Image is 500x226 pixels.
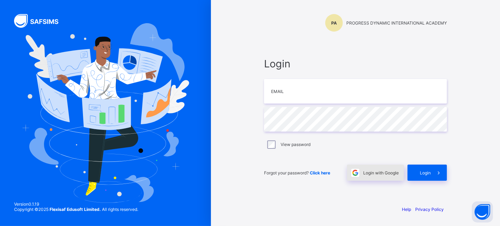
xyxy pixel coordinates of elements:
[264,170,330,175] span: Forgot your password?
[472,201,493,222] button: Open asap
[331,20,337,26] span: PA
[14,14,67,28] img: SAFSIMS Logo
[14,201,138,207] span: Version 0.1.19
[402,207,411,212] a: Help
[14,207,138,212] span: Copyright © 2025 All rights reserved.
[346,20,447,26] span: PROGRESS DYNAMIC INTERNATIONAL ACADEMY
[50,207,101,212] strong: Flexisaf Edusoft Limited.
[310,170,330,175] a: Click here
[281,142,310,147] label: View password
[22,23,189,203] img: Hero Image
[351,169,359,177] img: google.396cfc9801f0270233282035f929180a.svg
[420,170,431,175] span: Login
[264,58,447,70] span: Login
[363,170,399,175] span: Login with Google
[415,207,444,212] a: Privacy Policy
